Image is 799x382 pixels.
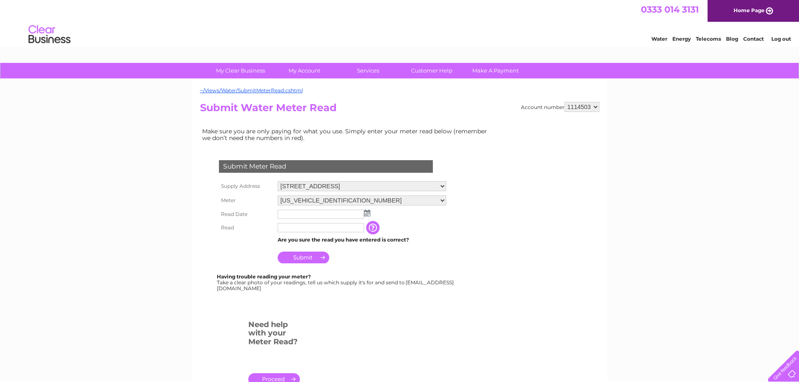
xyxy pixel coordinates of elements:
[219,160,433,173] div: Submit Meter Read
[726,36,738,42] a: Blog
[276,234,448,245] td: Are you sure the read you have entered is correct?
[278,252,329,263] input: Submit
[217,221,276,234] th: Read
[248,319,300,351] h3: Need help with your Meter Read?
[521,102,599,112] div: Account number
[200,87,303,94] a: ~/Views/Water/SubmitMeterRead.cshtml
[397,63,466,78] a: Customer Help
[28,22,71,47] img: logo.png
[200,126,494,143] td: Make sure you are only paying for what you use. Simply enter your meter read below (remember we d...
[217,274,455,291] div: Take a clear photo of your readings, tell us which supply it's for and send to [EMAIL_ADDRESS][DO...
[641,4,699,15] a: 0333 014 3131
[743,36,764,42] a: Contact
[217,193,276,208] th: Meter
[217,208,276,221] th: Read Date
[461,63,530,78] a: Make A Payment
[651,36,667,42] a: Water
[202,5,598,41] div: Clear Business is a trading name of Verastar Limited (registered in [GEOGRAPHIC_DATA] No. 3667643...
[366,221,381,234] input: Information
[217,179,276,193] th: Supply Address
[217,273,311,280] b: Having trouble reading your meter?
[771,36,791,42] a: Log out
[270,63,339,78] a: My Account
[364,210,370,216] img: ...
[672,36,691,42] a: Energy
[200,102,599,118] h2: Submit Water Meter Read
[333,63,403,78] a: Services
[206,63,275,78] a: My Clear Business
[696,36,721,42] a: Telecoms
